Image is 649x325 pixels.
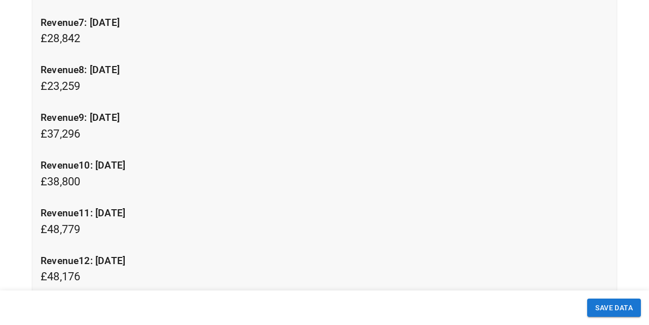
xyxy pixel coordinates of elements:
[41,16,608,47] p: £28,842
[41,111,608,125] p: revenue9: [DATE]
[41,206,608,221] p: revenue11: [DATE]
[41,158,608,173] p: revenue10: [DATE]
[41,254,608,285] p: £48,176
[587,299,641,317] button: SAVE DATA
[41,254,608,269] p: revenue12: [DATE]
[41,63,608,78] p: revenue8: [DATE]
[41,206,608,238] p: £48,779
[41,16,608,30] p: revenue7: [DATE]
[41,111,608,142] p: £37,296
[41,63,608,94] p: £23,259
[41,158,608,190] p: £38,800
